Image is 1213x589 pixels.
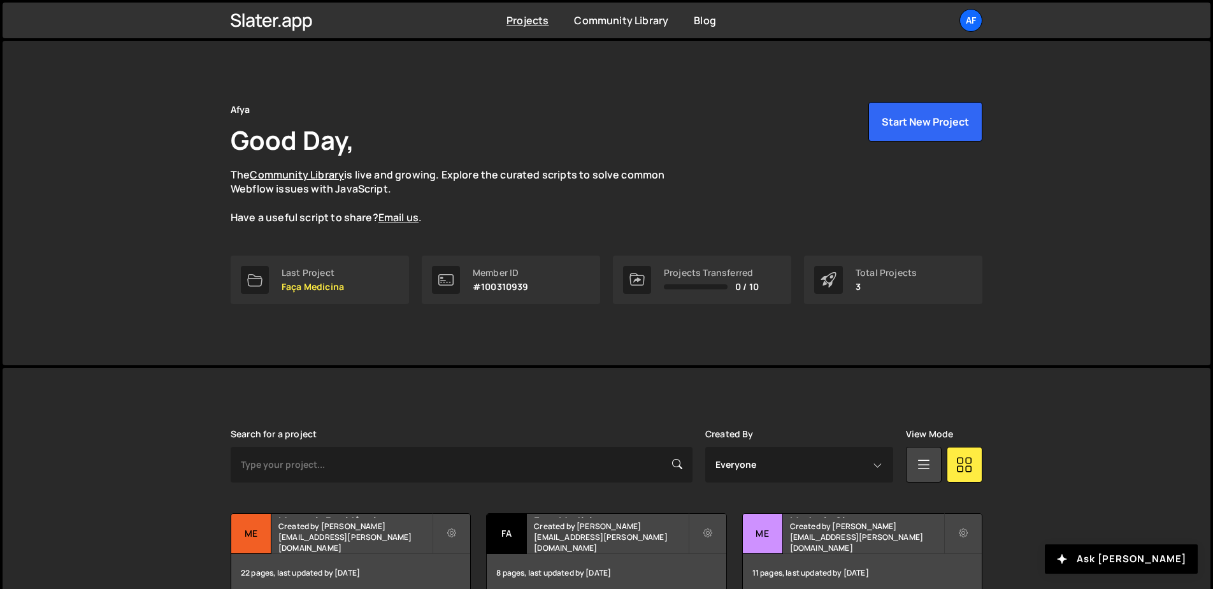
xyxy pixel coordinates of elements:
button: Ask [PERSON_NAME] [1045,544,1198,574]
a: Community Library [250,168,344,182]
label: Search for a project [231,429,317,439]
div: Total Projects [856,268,917,278]
a: Last Project Faça Medicina [231,256,409,304]
label: Created By [705,429,754,439]
div: Last Project [282,268,344,278]
p: 3 [856,282,917,292]
h2: Mentoria Residência [278,514,432,518]
label: View Mode [906,429,953,439]
p: Faça Medicina [282,282,344,292]
a: Blog [694,13,716,27]
a: Af [959,9,982,32]
h2: Medcel - Site [790,514,944,518]
div: Fa [487,514,527,554]
small: Created by [PERSON_NAME][EMAIL_ADDRESS][PERSON_NAME][DOMAIN_NAME] [790,521,944,553]
p: #100310939 [473,282,529,292]
div: Me [231,514,271,554]
h2: Faça Medicina [534,514,687,518]
button: Start New Project [868,102,982,142]
a: Email us [378,210,419,224]
div: Me [743,514,783,554]
a: Projects [506,13,549,27]
h1: Good Day, [231,122,354,157]
a: Community Library [574,13,668,27]
p: The is live and growing. Explore the curated scripts to solve common Webflow issues with JavaScri... [231,168,689,225]
small: Created by [PERSON_NAME][EMAIL_ADDRESS][PERSON_NAME][DOMAIN_NAME] [278,521,432,553]
div: Projects Transferred [664,268,759,278]
span: 0 / 10 [735,282,759,292]
input: Type your project... [231,447,693,483]
small: Created by [PERSON_NAME][EMAIL_ADDRESS][PERSON_NAME][DOMAIN_NAME] [534,521,687,553]
div: Member ID [473,268,529,278]
div: Afya [231,102,250,117]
